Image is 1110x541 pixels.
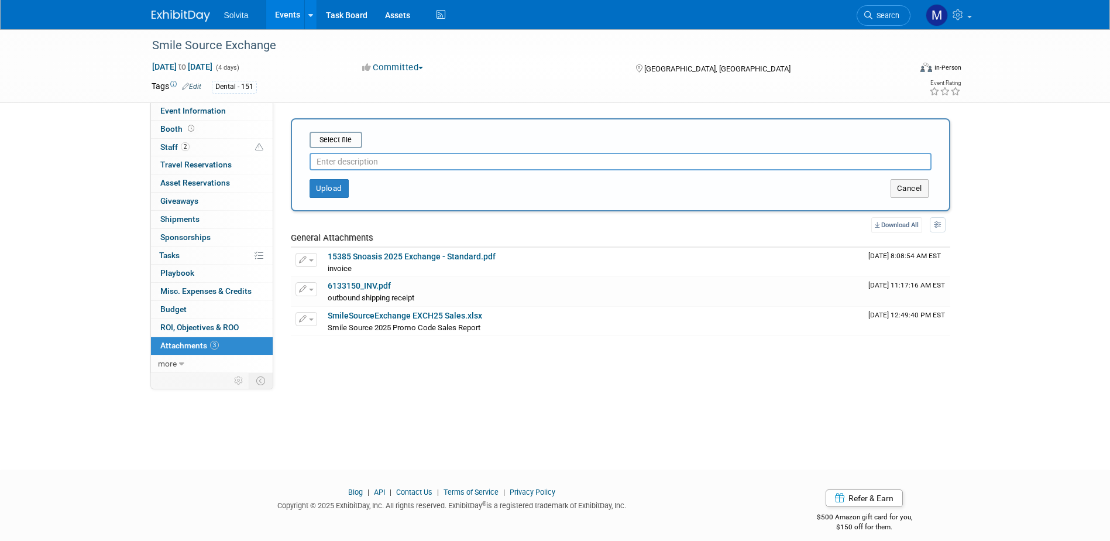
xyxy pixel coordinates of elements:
[151,174,273,192] a: Asset Reservations
[868,252,941,260] span: Upload Timestamp
[151,156,273,174] a: Travel Reservations
[224,11,249,20] span: Solvita
[365,488,372,497] span: |
[152,61,213,72] span: [DATE] [DATE]
[864,307,950,336] td: Upload Timestamp
[871,217,922,233] a: Download All
[929,80,961,86] div: Event Rating
[291,232,373,243] span: General Attachments
[160,323,239,332] span: ROI, Objectives & ROO
[152,80,201,94] td: Tags
[215,64,239,71] span: (4 days)
[255,142,263,153] span: Potential Scheduling Conflict -- at least one attendee is tagged in another overlapping event.
[328,264,352,273] span: invoice
[868,281,945,289] span: Upload Timestamp
[857,5,910,26] a: Search
[644,64,791,73] span: [GEOGRAPHIC_DATA], [GEOGRAPHIC_DATA]
[396,488,432,497] a: Contact Us
[159,251,180,260] span: Tasks
[182,83,201,91] a: Edit
[374,488,385,497] a: API
[358,61,428,74] button: Committed
[864,277,950,306] td: Upload Timestamp
[160,286,252,296] span: Misc. Expenses & Credits
[249,373,273,388] td: Toggle Event Tabs
[348,488,363,497] a: Blog
[185,124,197,133] span: Booth not reserved yet
[160,214,200,224] span: Shipments
[151,193,273,210] a: Giveaways
[328,281,391,290] a: 6133150_INV.pdf
[151,301,273,319] a: Budget
[510,488,555,497] a: Privacy Policy
[151,139,273,156] a: Staff2
[310,179,349,198] button: Upload
[160,106,226,115] span: Event Information
[868,311,945,319] span: Upload Timestamp
[328,311,482,320] a: SmileSourceExchange EXCH25 Sales.xlsx
[160,142,190,152] span: Staff
[212,81,257,93] div: Dental - 151
[310,153,932,170] input: Enter description
[160,160,232,169] span: Travel Reservations
[160,341,219,350] span: Attachments
[891,179,929,198] button: Cancel
[482,501,486,507] sup: ®
[872,11,899,20] span: Search
[864,248,950,277] td: Upload Timestamp
[151,337,273,355] a: Attachments3
[152,498,753,511] div: Copyright © 2025 ExhibitDay, Inc. All rights reserved. ExhibitDay is a registered trademark of Ex...
[151,283,273,300] a: Misc. Expenses & Credits
[770,522,959,532] div: $150 off for them.
[328,323,480,332] span: Smile Source 2025 Promo Code Sales Report
[926,4,948,26] img: Matthew Burns
[328,293,414,302] span: outbound shipping receipt
[151,211,273,228] a: Shipments
[210,341,219,350] span: 3
[160,232,211,242] span: Sponsorships
[934,63,961,72] div: In-Person
[500,488,508,497] span: |
[151,247,273,265] a: Tasks
[444,488,499,497] a: Terms of Service
[177,62,188,71] span: to
[151,121,273,138] a: Booth
[770,505,959,532] div: $500 Amazon gift card for you,
[151,265,273,282] a: Playbook
[160,178,230,187] span: Asset Reservations
[151,229,273,246] a: Sponsorships
[151,102,273,120] a: Event Information
[158,359,177,368] span: more
[148,35,893,56] div: Smile Source Exchange
[160,304,187,314] span: Budget
[151,319,273,337] a: ROI, Objectives & ROO
[160,196,198,206] span: Giveaways
[434,488,442,497] span: |
[229,373,249,388] td: Personalize Event Tab Strip
[160,124,197,133] span: Booth
[328,252,496,261] a: 15385 Snoasis 2025 Exchange - Standard.pdf
[387,488,394,497] span: |
[920,63,932,72] img: Format-Inperson.png
[181,142,190,151] span: 2
[151,355,273,373] a: more
[160,268,194,278] span: Playbook
[152,10,210,22] img: ExhibitDay
[841,61,962,78] div: Event Format
[826,489,903,507] a: Refer & Earn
